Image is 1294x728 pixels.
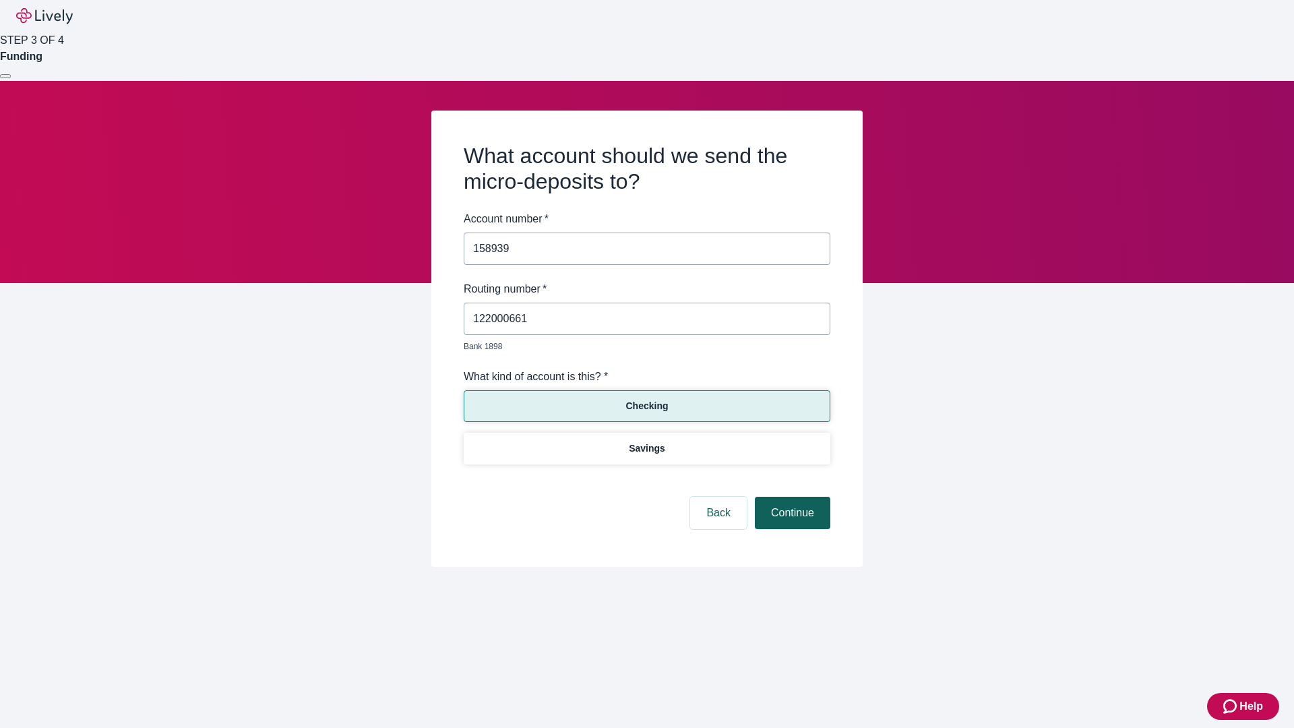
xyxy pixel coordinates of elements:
p: Checking [625,399,668,413]
button: Checking [464,390,830,422]
button: Continue [755,497,830,529]
span: Help [1239,698,1263,715]
button: Savings [464,433,830,464]
label: Routing number [464,281,547,297]
label: Account number [464,211,549,227]
label: What kind of account is this? * [464,369,608,385]
h2: What account should we send the micro-deposits to? [464,143,830,195]
p: Savings [629,442,665,456]
p: Bank 1898 [464,340,821,353]
svg: Zendesk support icon [1223,698,1239,715]
button: Back [690,497,747,529]
button: Zendesk support iconHelp [1207,693,1279,720]
img: Lively [16,8,73,24]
